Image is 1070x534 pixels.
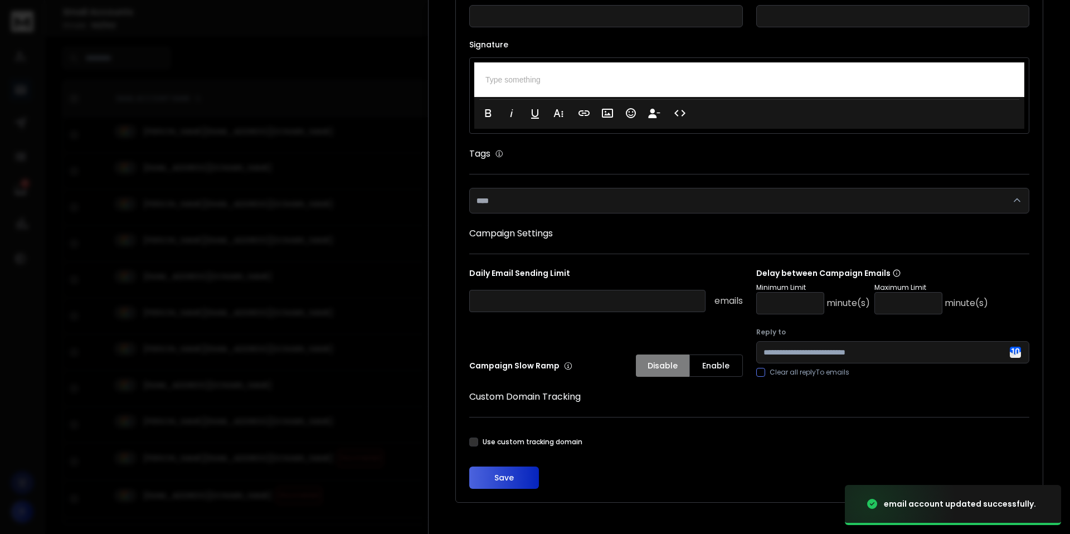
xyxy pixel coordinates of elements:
[469,467,539,489] button: Save
[874,283,988,292] p: Maximum Limit
[469,268,743,283] p: Daily Email Sending Limit
[689,355,743,377] button: Enable
[644,102,665,124] button: Insert Unsubscribe Link
[714,294,743,308] p: emails
[756,283,870,292] p: Minimum Limit
[469,360,572,371] p: Campaign Slow Ramp
[756,328,1030,337] label: Reply to
[469,147,490,161] h1: Tags
[597,102,618,124] button: Insert Image (⌘P)
[636,355,689,377] button: Disable
[469,41,1029,48] label: Signature
[469,390,1029,404] h1: Custom Domain Tracking
[524,102,546,124] button: Underline (⌘U)
[756,268,988,279] p: Delay between Campaign Emails
[945,297,988,310] p: minute(s)
[884,498,1036,509] div: email account updated successfully.
[483,438,582,446] label: Use custom tracking domain
[469,227,1029,240] h1: Campaign Settings
[620,102,641,124] button: Emoticons
[478,102,499,124] button: Bold (⌘B)
[770,368,849,377] label: Clear all replyTo emails
[826,297,870,310] p: minute(s)
[501,102,522,124] button: Italic (⌘I)
[669,102,690,124] button: Code View
[573,102,595,124] button: Insert Link (⌘K)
